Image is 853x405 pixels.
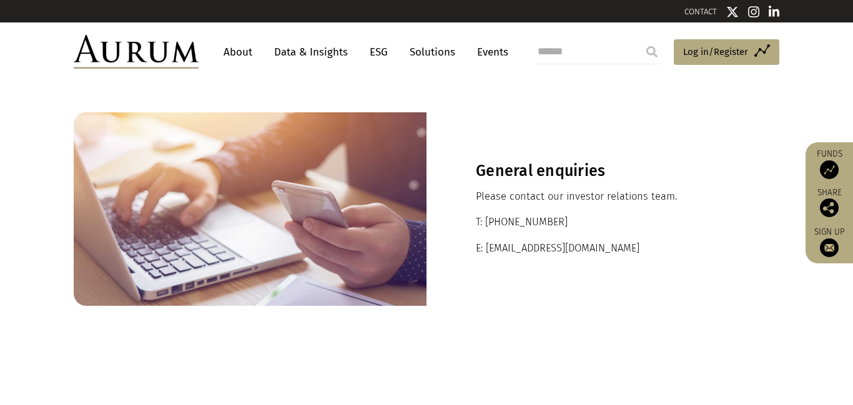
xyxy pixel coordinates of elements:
p: T: [PHONE_NUMBER] [476,214,730,230]
a: ESG [363,41,394,64]
img: Twitter icon [726,6,739,18]
p: Please contact our investor relations team. [476,188,730,205]
a: Funds [812,149,847,179]
a: CONTACT [684,7,717,16]
span: Log in/Register [683,44,748,59]
p: E: [EMAIL_ADDRESS][DOMAIN_NAME] [476,240,730,256]
a: Sign up [812,227,847,257]
input: Submit [639,39,664,64]
img: Linkedin icon [769,6,780,18]
h3: General enquiries [476,162,730,180]
img: Access Funds [820,160,839,179]
a: Data & Insights [268,41,354,64]
div: Share [812,188,847,217]
a: Events [471,41,508,64]
img: Aurum [74,35,199,69]
a: Log in/Register [674,39,779,66]
a: Solutions [403,41,461,64]
img: Instagram icon [748,6,759,18]
a: About [217,41,259,64]
img: Sign up to our newsletter [820,238,839,257]
img: Share this post [820,198,839,217]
